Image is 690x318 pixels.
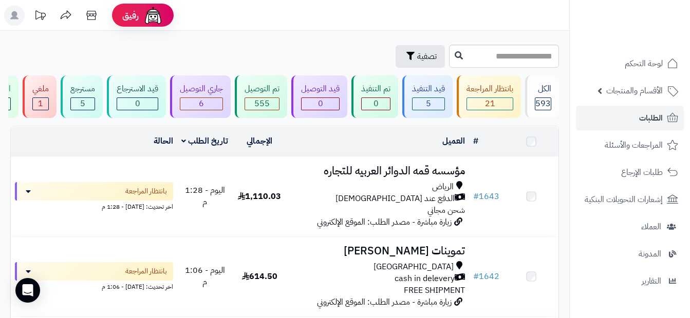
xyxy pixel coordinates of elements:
[395,273,455,285] span: cash in delevery
[15,281,173,291] div: اخر تحديث: [DATE] - 1:06 م
[523,75,561,118] a: الكل593
[168,75,233,118] a: جاري التوصيل 6
[242,270,277,283] span: 614.50
[442,135,465,147] a: العميل
[180,98,222,110] div: 6
[291,165,465,177] h3: مؤسسه قمه الدوائر العربيه للتجاره
[473,270,499,283] a: #1642
[59,75,105,118] a: مسترجع 5
[135,97,140,110] span: 0
[473,190,479,203] span: #
[361,83,390,95] div: تم التنفيذ
[432,181,454,193] span: الرياض
[15,278,40,303] div: Open Intercom Messenger
[576,133,684,157] a: المراجعات والأسئلة
[413,98,444,110] div: 5
[302,98,339,110] div: 0
[181,135,228,147] a: تاريخ الطلب
[535,83,551,95] div: الكل
[576,51,684,76] a: لوحة التحكم
[143,5,163,26] img: ai-face.png
[621,165,663,180] span: طلبات الإرجاع
[625,56,663,71] span: لوحة التحكم
[33,98,48,110] div: 1
[404,284,465,296] span: FREE SHIPMENT
[426,97,431,110] span: 5
[180,83,223,95] div: جاري التوصيل
[233,75,289,118] a: تم التوصيل 555
[412,83,445,95] div: قيد التنفيذ
[301,83,340,95] div: قيد التوصيل
[467,98,513,110] div: 21
[374,261,454,273] span: [GEOGRAPHIC_DATA]
[467,83,513,95] div: بانتظار المراجعة
[585,192,663,207] span: إشعارات التحويلات البنكية
[254,97,270,110] span: 555
[38,97,43,110] span: 1
[400,75,455,118] a: قيد التنفيذ 5
[318,97,323,110] span: 0
[21,75,59,118] a: ملغي 1
[576,160,684,185] a: طلبات الإرجاع
[117,98,158,110] div: 0
[15,201,173,211] div: اخر تحديث: [DATE] - 1:28 م
[80,97,85,110] span: 5
[32,83,49,95] div: ملغي
[576,214,684,239] a: العملاء
[396,45,445,68] button: تصفية
[417,50,437,63] span: تصفية
[620,8,680,29] img: logo-2.png
[245,98,279,110] div: 555
[154,135,173,147] a: الحالة
[485,97,495,110] span: 21
[247,135,272,147] a: الإجمالي
[576,269,684,293] a: التقارير
[185,264,225,288] span: اليوم - 1:06 م
[576,106,684,130] a: الطلبات
[535,97,551,110] span: 593
[362,98,390,110] div: 0
[125,186,167,196] span: بانتظار المراجعة
[455,75,523,118] a: بانتظار المراجعة 21
[317,216,452,228] span: زيارة مباشرة - مصدر الطلب: الموقع الإلكتروني
[117,83,158,95] div: قيد الاسترجاع
[374,97,379,110] span: 0
[238,190,281,203] span: 1,110.03
[125,266,167,276] span: بانتظار المراجعة
[199,97,204,110] span: 6
[473,190,499,203] a: #1643
[317,296,452,308] span: زيارة مباشرة - مصدر الطلب: الموقع الإلكتروني
[473,270,479,283] span: #
[606,84,663,98] span: الأقسام والمنتجات
[576,187,684,212] a: إشعارات التحويلات البنكية
[185,184,225,208] span: اليوم - 1:28 م
[605,138,663,152] span: المراجعات والأسئلة
[70,83,95,95] div: مسترجع
[639,247,661,261] span: المدونة
[335,193,455,205] span: الدفع عند [DEMOGRAPHIC_DATA]
[245,83,279,95] div: تم التوصيل
[473,135,478,147] a: #
[105,75,168,118] a: قيد الاسترجاع 0
[639,111,663,125] span: الطلبات
[289,75,349,118] a: قيد التوصيل 0
[27,5,53,28] a: تحديثات المنصة
[641,220,661,234] span: العملاء
[427,204,465,216] span: شحن مجاني
[642,274,661,288] span: التقارير
[349,75,400,118] a: تم التنفيذ 0
[71,98,95,110] div: 5
[122,9,139,22] span: رفيق
[291,245,465,257] h3: تموينات [PERSON_NAME]
[576,242,684,266] a: المدونة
